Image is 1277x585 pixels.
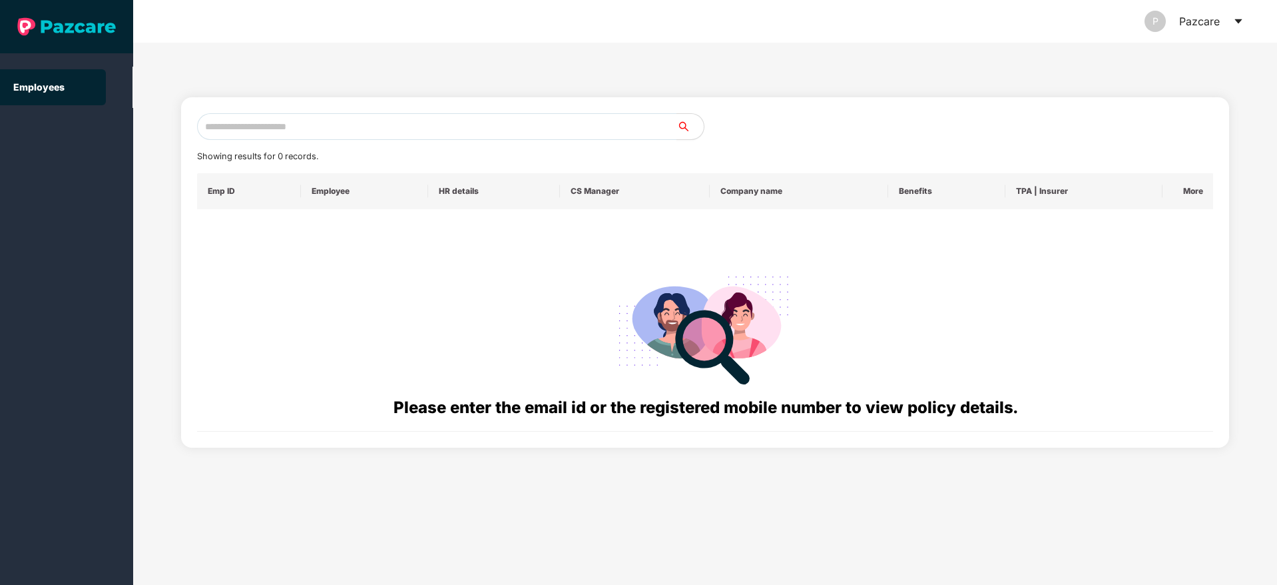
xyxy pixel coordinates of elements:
[1152,11,1158,32] span: P
[1005,173,1162,209] th: TPA | Insurer
[197,151,318,161] span: Showing results for 0 records.
[1162,173,1213,209] th: More
[393,398,1017,417] span: Please enter the email id or the registered mobile number to view policy details.
[888,173,1005,209] th: Benefits
[710,173,888,209] th: Company name
[1233,16,1244,27] span: caret-down
[676,113,704,140] button: search
[13,81,65,93] a: Employees
[197,173,302,209] th: Emp ID
[428,173,559,209] th: HR details
[676,121,704,132] span: search
[560,173,710,209] th: CS Manager
[609,260,801,395] img: svg+xml;base64,PHN2ZyB4bWxucz0iaHR0cDovL3d3dy53My5vcmcvMjAwMC9zdmciIHdpZHRoPSIyODgiIGhlaWdodD0iMj...
[301,173,428,209] th: Employee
